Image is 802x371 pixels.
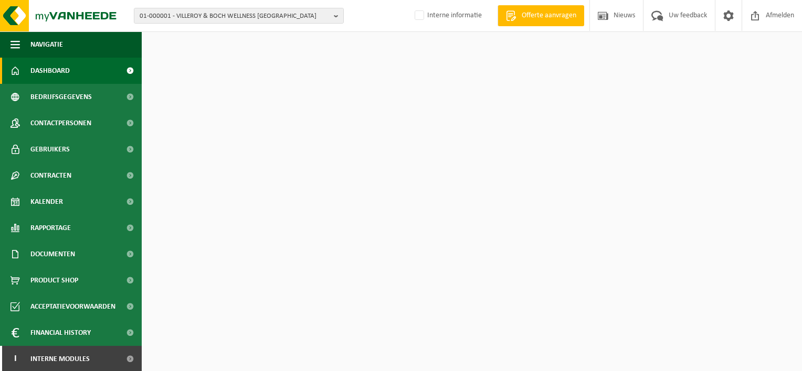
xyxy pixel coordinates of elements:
[30,58,70,84] span: Dashboard
[30,320,91,346] span: Financial History
[140,8,330,24] span: 01-000001 - VILLEROY & BOCH WELLNESS [GEOGRAPHIC_DATA]
[30,189,63,215] span: Kalender
[30,215,71,241] span: Rapportage
[413,8,482,24] label: Interne informatie
[134,8,344,24] button: 01-000001 - VILLEROY & BOCH WELLNESS [GEOGRAPHIC_DATA]
[30,110,91,136] span: Contactpersonen
[519,10,579,21] span: Offerte aanvragen
[30,31,63,58] span: Navigatie
[498,5,584,26] a: Offerte aanvragen
[30,293,115,320] span: Acceptatievoorwaarden
[30,136,70,162] span: Gebruikers
[30,84,92,110] span: Bedrijfsgegevens
[30,241,75,267] span: Documenten
[30,267,78,293] span: Product Shop
[30,162,71,189] span: Contracten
